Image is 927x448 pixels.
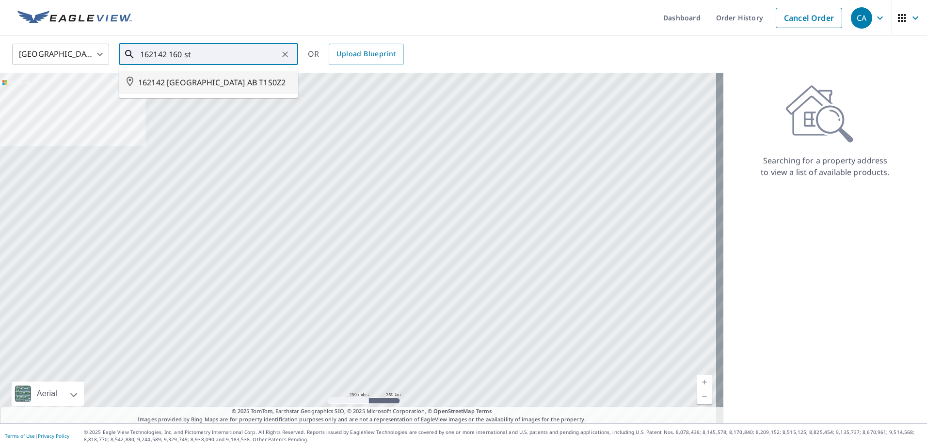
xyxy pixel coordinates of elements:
div: CA [851,7,872,29]
a: Upload Blueprint [329,44,403,65]
a: Terms of Use [5,432,35,439]
div: [GEOGRAPHIC_DATA] [12,41,109,68]
span: © 2025 TomTom, Earthstar Geographics SIO, © 2025 Microsoft Corporation, © [232,407,492,416]
div: Aerial [34,382,60,406]
a: Current Level 5, Zoom Out [697,389,712,404]
div: Aerial [12,382,84,406]
div: OR [308,44,404,65]
input: Search by address or latitude-longitude [140,41,278,68]
p: | [5,433,69,439]
a: Terms [476,407,492,415]
img: EV Logo [17,11,132,25]
button: Clear [278,48,292,61]
a: Privacy Policy [38,432,69,439]
a: Cancel Order [776,8,842,28]
a: Current Level 5, Zoom In [697,375,712,389]
span: Upload Blueprint [336,48,396,60]
span: 162142 [GEOGRAPHIC_DATA] AB T1S0Z2 [138,77,290,88]
p: Searching for a property address to view a list of available products. [760,155,890,178]
a: OpenStreetMap [433,407,474,415]
p: © 2025 Eagle View Technologies, Inc. and Pictometry International Corp. All Rights Reserved. Repo... [84,429,922,443]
